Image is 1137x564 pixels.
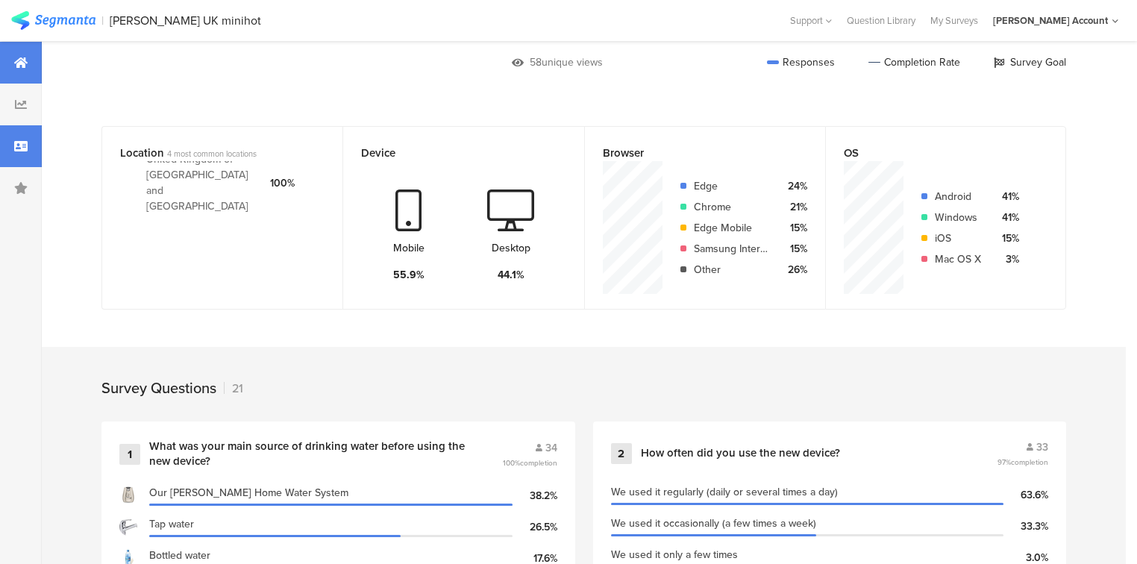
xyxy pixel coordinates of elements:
div: 21 [224,380,243,397]
div: [PERSON_NAME] UK minihot [110,13,261,28]
span: We used it only a few times [611,547,738,563]
span: completion [1011,457,1048,468]
div: 44.1% [498,267,524,283]
div: Browser [603,145,783,161]
div: 1 [119,444,140,465]
div: OS [844,145,1023,161]
div: 24% [781,178,807,194]
div: How often did you use the new device? [641,446,840,461]
div: Mobile [393,240,425,256]
div: 63.6% [1003,487,1048,503]
span: 4 most common locations [167,148,257,160]
div: Support [790,9,832,32]
div: Other [694,262,769,278]
div: Survey Goal [994,54,1066,70]
div: United Kingdom of [GEOGRAPHIC_DATA] and [GEOGRAPHIC_DATA] [146,151,258,214]
div: Completion Rate [868,54,960,70]
div: Android [935,189,981,204]
div: 15% [781,241,807,257]
a: Question Library [839,13,923,28]
div: | [101,12,104,29]
img: d3718dnoaommpf.cloudfront.net%2Fitem%2F0364d7fffc2b08b406ac.jpg [119,486,137,504]
span: We used it occasionally (a few times a week) [611,516,816,531]
div: 26% [781,262,807,278]
div: 41% [993,210,1019,225]
div: 100% [270,175,295,191]
div: Responses [767,54,835,70]
div: [PERSON_NAME] Account [993,13,1108,28]
div: Desktop [492,240,530,256]
span: We used it regularly (daily or several times a day) [611,484,838,500]
span: completion [520,457,557,469]
div: Chrome [694,199,769,215]
div: 3% [993,251,1019,267]
div: 15% [993,231,1019,246]
div: What was your main source of drinking water before using the new device? [149,439,466,469]
div: Windows [935,210,981,225]
div: Edge Mobile [694,220,769,236]
div: Survey Questions [101,377,216,399]
span: Tap water [149,516,194,532]
a: My Surveys [923,13,986,28]
span: 33 [1036,439,1048,455]
span: 100% [503,457,557,469]
div: 26.5% [513,519,557,535]
span: Bottled water [149,548,210,563]
div: iOS [935,231,981,246]
div: 55.9% [393,267,425,283]
div: Mac OS X [935,251,981,267]
div: 41% [993,189,1019,204]
div: Location [120,145,300,161]
img: d3718dnoaommpf.cloudfront.net%2Fitem%2Fa379033aff56e297afc3.jpg [119,518,137,536]
div: 33.3% [1003,518,1048,534]
div: 15% [781,220,807,236]
div: Samsung Internet [694,241,769,257]
span: 97% [997,457,1048,468]
span: Our [PERSON_NAME] Home Water System [149,485,348,501]
div: 21% [781,199,807,215]
span: 34 [545,440,557,456]
img: segmanta logo [11,11,95,30]
div: 58 [530,54,542,70]
div: Edge [694,178,769,194]
div: 38.2% [513,488,557,504]
div: 2 [611,443,632,464]
div: unique views [542,54,603,70]
div: Device [361,145,541,161]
